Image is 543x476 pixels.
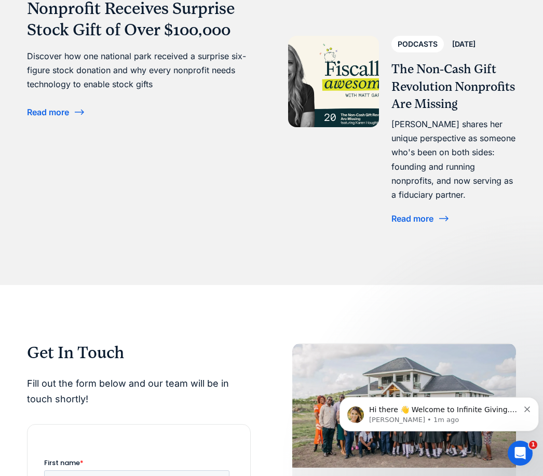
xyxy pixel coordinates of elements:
div: [PERSON_NAME] shares her unique perspective as someone who's been on both sides: founding and run... [391,117,515,202]
div: [DATE] [452,38,476,50]
span: 1 [529,441,537,449]
div: Read more [27,108,69,116]
div: Podcasts [398,38,438,50]
iframe: Intercom live chat [508,441,533,466]
iframe: Intercom notifications message [335,375,543,448]
a: Podcasts[DATE]The Non-Cash Gift Revolution Nonprofits Are Missing[PERSON_NAME] shares her unique ... [288,36,516,227]
p: Fill out the form below and our team will be in touch shortly! [27,376,251,407]
h3: The Non-Cash Gift Revolution Nonprofits Are Missing [391,61,515,113]
h2: Get In Touch [27,343,251,363]
div: Read more [391,214,433,223]
div: Discover how one national park received a surprise six-figure stock donation and why every nonpro... [27,49,255,92]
